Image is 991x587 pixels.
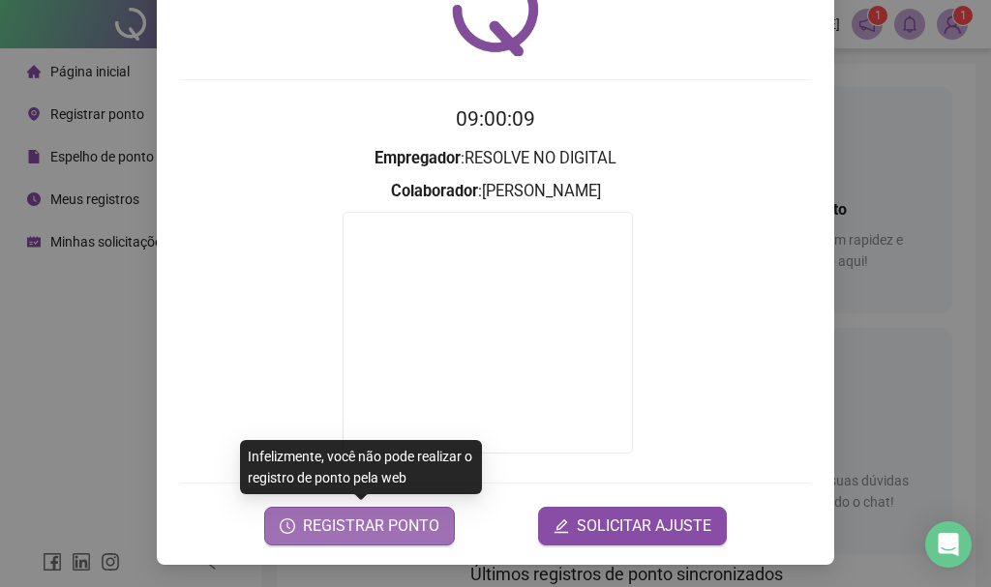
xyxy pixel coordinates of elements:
h3: : [PERSON_NAME] [180,179,811,204]
h3: : RESOLVE NO DIGITAL [180,146,811,171]
span: clock-circle [280,518,295,534]
strong: Colaborador [391,182,478,200]
time: 09:00:09 [456,107,535,131]
button: editSOLICITAR AJUSTE [538,507,727,545]
div: Open Intercom Messenger [925,521,972,568]
strong: Empregador [375,149,461,167]
button: REGISTRAR PONTO [264,507,455,545]
span: SOLICITAR AJUSTE [577,514,711,538]
span: edit [554,518,569,534]
div: Infelizmente, você não pode realizar o registro de ponto pela web [240,440,482,494]
span: REGISTRAR PONTO [303,514,439,538]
